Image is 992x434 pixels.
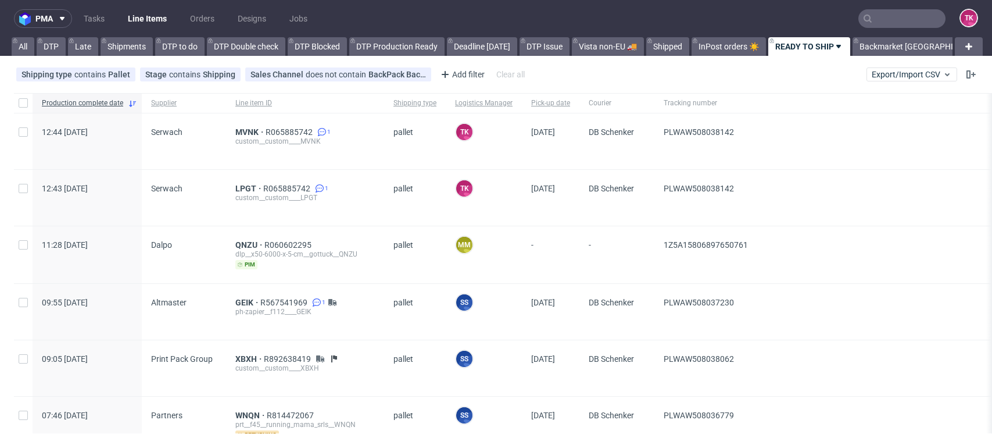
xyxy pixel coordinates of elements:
[260,298,310,307] a: R567541969
[531,298,555,307] span: [DATE]
[42,240,88,250] span: 11:28 [DATE]
[531,98,570,108] span: Pick-up date
[531,127,555,137] span: [DATE]
[77,9,112,28] a: Tasks
[393,127,436,155] span: pallet
[74,70,108,79] span: contains
[235,98,375,108] span: Line item ID
[589,98,645,108] span: Courier
[263,184,313,193] a: R065885742
[327,127,331,137] span: 1
[456,237,472,253] figcaption: MM
[37,37,66,56] a: DTP
[282,9,314,28] a: Jobs
[151,240,172,250] span: Dalpo
[183,9,221,28] a: Orders
[646,37,689,56] a: Shipped
[325,184,328,193] span: 1
[267,411,316,420] span: R814472067
[768,37,850,56] a: READY TO SHIP
[22,70,74,79] span: Shipping type
[35,15,53,23] span: pma
[145,70,169,79] span: Stage
[235,364,375,373] div: custom__custom____XBXH
[531,184,555,193] span: [DATE]
[42,98,123,108] span: Production complete date
[393,184,436,212] span: pallet
[368,70,426,79] div: BackPack Back Market
[447,37,517,56] a: Deadline [DATE]
[264,240,314,250] a: R060602295
[589,127,645,155] span: DB Schenker
[494,66,527,83] div: Clear all
[315,127,331,137] a: 1
[531,411,555,420] span: [DATE]
[589,298,645,326] span: DB Schenker
[310,298,325,307] a: 1
[42,184,88,193] span: 12:43 [DATE]
[207,37,285,56] a: DTP Double check
[322,298,325,307] span: 1
[393,98,436,108] span: Shipping type
[151,127,182,137] span: Serwach
[169,70,203,79] span: contains
[664,240,748,250] span: 1Z5A15806897650761
[456,407,472,424] figcaption: SS
[151,354,213,364] span: Print Pack Group
[264,354,313,364] a: R892638419
[664,298,734,307] span: PLWAW508037230
[306,70,368,79] span: does not contain
[456,351,472,367] figcaption: SS
[393,240,436,269] span: pallet
[151,298,187,307] span: Altmaster
[961,10,977,26] figcaption: TK
[231,9,273,28] a: Designs
[19,12,35,26] img: logo
[589,354,645,382] span: DB Schenker
[235,240,264,250] a: QNZU
[393,354,436,382] span: pallet
[456,294,472,311] figcaption: SS
[520,37,570,56] a: DTP Issue
[664,127,734,137] span: PLWAW508038142
[235,127,266,137] a: MVNK
[393,298,436,326] span: pallet
[108,70,130,79] div: Pallet
[151,98,217,108] span: Supplier
[68,37,98,56] a: Late
[42,298,88,307] span: 09:55 [DATE]
[664,411,734,420] span: PLWAW508036779
[872,70,952,79] span: Export/Import CSV
[436,65,487,84] div: Add filter
[589,240,645,269] span: -
[235,411,267,420] a: WNQN
[203,70,235,79] div: Shipping
[42,354,88,364] span: 09:05 [DATE]
[235,260,257,269] span: pim
[266,127,315,137] span: R065885742
[664,184,734,193] span: PLWAW508038142
[235,184,263,193] a: LPGT
[155,37,205,56] a: DTP to do
[572,37,644,56] a: Vista non-EU 🚚
[288,37,347,56] a: DTP Blocked
[235,137,375,146] div: custom__custom____MVNK
[14,9,72,28] button: pma
[235,298,260,307] a: GEIK
[235,354,264,364] a: XBXH
[235,307,375,316] div: ph-zapier__f112____GEIK
[853,37,990,56] a: Backmarket [GEOGRAPHIC_DATA]
[589,184,645,212] span: DB Schenker
[250,70,306,79] span: Sales Channel
[42,411,88,420] span: 07:46 [DATE]
[455,98,513,108] span: Logistics Manager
